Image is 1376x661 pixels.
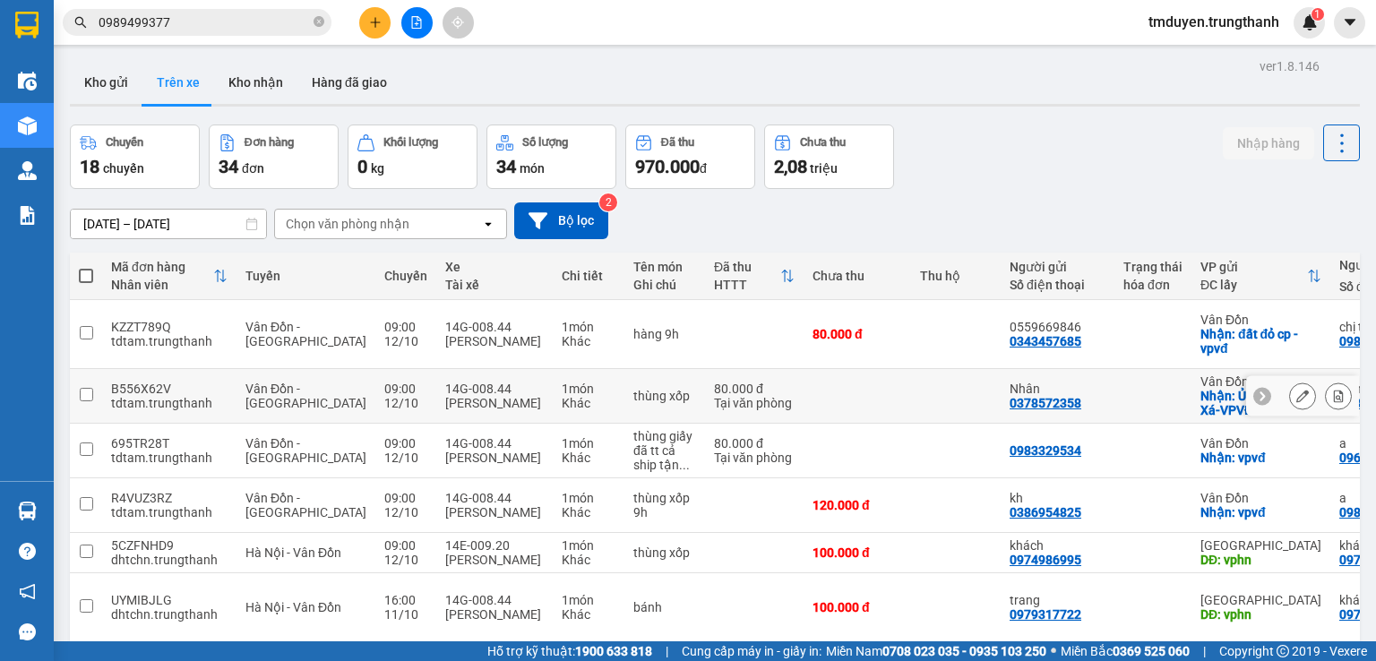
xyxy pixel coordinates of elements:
span: Cung cấp máy in - giấy in: [682,641,821,661]
span: notification [19,583,36,600]
div: 14G-008.44 [445,436,544,451]
span: | [1203,641,1206,661]
img: solution-icon [18,206,37,225]
span: close-circle [314,14,324,31]
span: Vân Đồn - [GEOGRAPHIC_DATA] [245,320,366,348]
img: warehouse-icon [18,502,37,520]
div: 0378572358 [1010,396,1081,410]
span: ⚪️ [1051,648,1056,655]
div: Khác [562,451,615,465]
div: [PERSON_NAME] [445,505,544,519]
img: warehouse-icon [18,161,37,180]
span: tmduyen.trungthanh [1134,11,1294,33]
button: Đơn hàng34đơn [209,124,339,189]
div: VP gửi [1200,260,1307,274]
button: Đã thu970.000đ [625,124,755,189]
span: Hà Nội - Vân Đồn [245,545,341,560]
div: B556X62V [111,382,228,396]
div: thùng giấy [633,429,696,443]
sup: 1 [1311,8,1324,21]
button: file-add [401,7,433,39]
div: Vân Đồn [1200,436,1321,451]
div: [GEOGRAPHIC_DATA] [1200,593,1321,607]
div: Trạng thái [1123,260,1182,274]
span: 1 [1314,8,1320,21]
span: | [666,641,668,661]
div: Tại văn phòng [714,396,795,410]
div: R4VUZ3RZ [111,491,228,505]
span: ... [679,458,690,472]
div: Khác [562,334,615,348]
div: Xe [445,260,544,274]
button: Hàng đã giao [297,61,401,104]
input: Tìm tên, số ĐT hoặc mã đơn [99,13,310,32]
div: Chuyến [106,136,143,149]
div: Chuyến [384,269,427,283]
div: 0979317722 [1010,607,1081,622]
strong: 0708 023 035 - 0935 103 250 [882,644,1046,658]
div: Đã thu [661,136,694,149]
div: Số lượng [522,136,568,149]
div: 1 món [562,593,615,607]
div: dhtchn.trungthanh [111,607,228,622]
button: Chưa thu2,08 triệu [764,124,894,189]
div: thùng xốp 9h [633,491,696,519]
div: HTTT [714,278,780,292]
div: 11/10 [384,607,427,622]
div: Tài xế [445,278,544,292]
th: Toggle SortBy [705,253,804,300]
div: Nhận: Ủy Ban Đông Xá-VPVĐ [1200,389,1321,417]
div: 12/10 [384,396,427,410]
img: icon-new-feature [1302,14,1318,30]
div: 80.000 đ [813,327,902,341]
button: Kho nhận [214,61,297,104]
div: 12/10 [384,451,427,465]
strong: 0369 525 060 [1113,644,1190,658]
div: Người gửi [1010,260,1105,274]
span: aim [451,16,464,29]
span: Vân Đồn - [GEOGRAPHIC_DATA] [245,382,366,410]
span: chuyến [103,161,144,176]
div: 0343457685 [1010,334,1081,348]
div: 12/10 [384,553,427,567]
div: Khác [562,553,615,567]
div: 100.000 đ [813,600,902,614]
div: Khác [562,607,615,622]
div: 80.000 đ [714,436,795,451]
span: 34 [496,156,516,177]
th: Toggle SortBy [1191,253,1330,300]
span: question-circle [19,543,36,560]
div: bánh [633,600,696,614]
button: Chuyến18chuyến [70,124,200,189]
div: 1 món [562,538,615,553]
div: Khác [562,396,615,410]
div: hóa đơn [1123,278,1182,292]
span: file-add [410,16,423,29]
div: Đơn hàng [245,136,294,149]
div: Khối lượng [383,136,438,149]
div: Chưa thu [813,269,902,283]
div: ver 1.8.146 [1260,56,1320,76]
div: [GEOGRAPHIC_DATA] [1200,538,1321,553]
span: Miền Nam [826,641,1046,661]
div: Nhận: vpvđ [1200,451,1321,465]
div: 5CZFNHD9 [111,538,228,553]
div: Đã thu [714,260,780,274]
div: 120.000 đ [813,498,902,512]
div: Chọn văn phòng nhận [286,215,409,233]
button: Bộ lọc [514,202,608,239]
span: search [74,16,87,29]
div: 100.000 đ [813,545,902,560]
div: ĐC lấy [1200,278,1307,292]
div: 1 món [562,320,615,334]
div: Nhận: đất đỏ cp - vpvđ [1200,327,1321,356]
div: 1 món [562,491,615,505]
div: 14E-009.20 [445,538,544,553]
div: Thu hộ [920,269,992,283]
div: trang [1010,593,1105,607]
div: Mã đơn hàng [111,260,213,274]
div: thùng xốp [633,545,696,560]
div: 80.000 đ [714,382,795,396]
div: [PERSON_NAME] [445,553,544,567]
div: hàng 9h [633,327,696,341]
